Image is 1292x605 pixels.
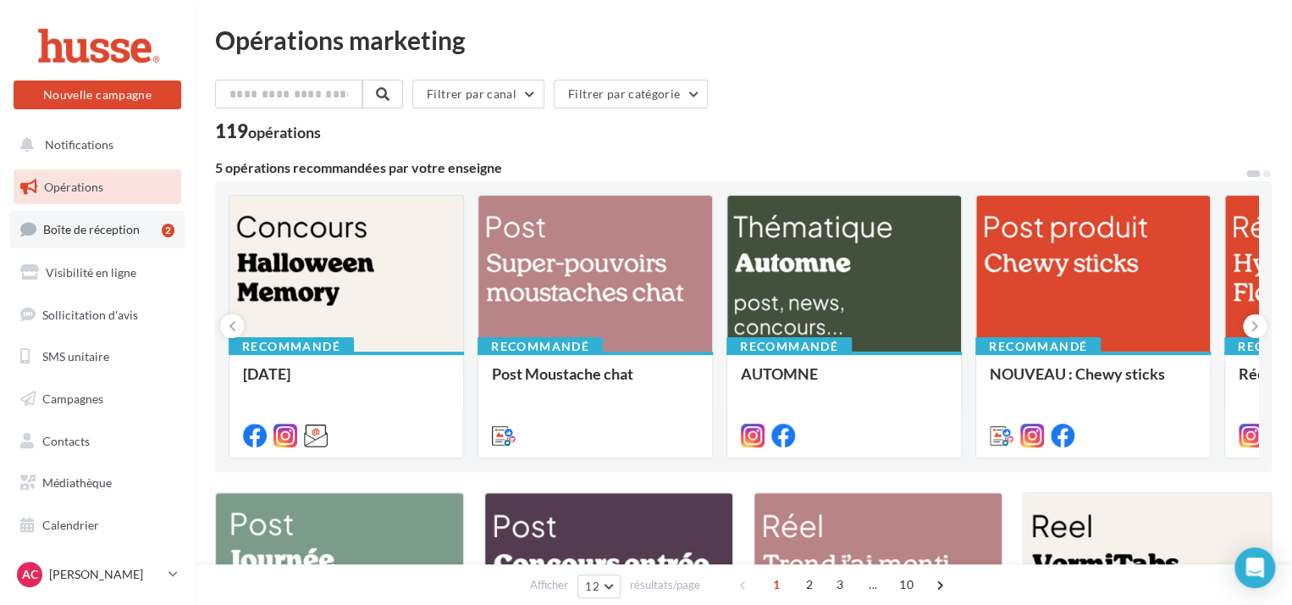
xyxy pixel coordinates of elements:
span: 10 [892,571,920,598]
span: 12 [585,580,599,593]
a: Calendrier [10,508,185,543]
button: 12 [577,574,621,598]
span: 3 [826,571,853,598]
div: Recommandé [726,337,852,356]
div: NOUVEAU : Chewy sticks [990,365,1196,399]
div: 119 [215,122,321,141]
a: Boîte de réception2 [10,211,185,247]
div: opérations [248,125,321,140]
span: Calendrier [42,518,99,532]
span: Notifications [45,137,113,152]
button: Notifications [10,127,178,163]
span: Médiathèque [42,475,112,490]
button: Filtrer par canal [412,80,544,108]
div: 5 opérations recommandées par votre enseigne [215,161,1245,175]
button: Filtrer par catégorie [554,80,708,108]
span: Opérations [44,180,103,194]
div: Post Moustache chat [492,365,698,399]
span: Boîte de réception [43,222,140,236]
div: Recommandé [975,337,1101,356]
span: résultats/page [630,577,700,593]
span: 1 [763,571,790,598]
div: Open Intercom Messenger [1234,547,1275,588]
div: [DATE] [243,365,450,399]
a: Campagnes [10,381,185,417]
a: Visibilité en ligne [10,255,185,291]
span: Sollicitation d'avis [42,307,138,321]
div: Recommandé [229,337,354,356]
span: ... [859,571,886,598]
div: Recommandé [478,337,603,356]
a: Contacts [10,424,185,459]
span: SMS unitaire [42,349,109,364]
span: Afficher [530,577,568,593]
p: [PERSON_NAME] [49,566,162,583]
span: AC [22,566,38,583]
a: SMS unitaire [10,339,185,375]
a: Médiathèque [10,465,185,501]
a: Opérations [10,169,185,205]
span: Visibilité en ligne [46,265,136,280]
div: AUTOMNE [741,365,947,399]
span: Contacts [42,434,90,448]
a: Sollicitation d'avis [10,297,185,333]
span: 2 [796,571,823,598]
div: 2 [162,224,174,237]
a: AC [PERSON_NAME] [14,558,181,591]
div: Opérations marketing [215,27,1272,53]
button: Nouvelle campagne [14,80,181,109]
span: Campagnes [42,391,103,406]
